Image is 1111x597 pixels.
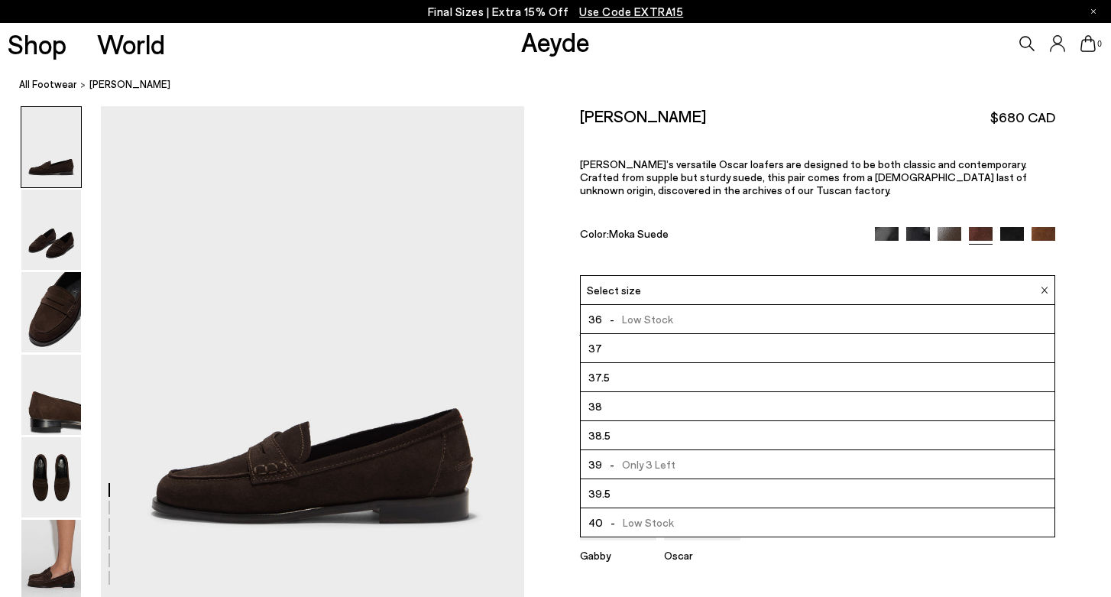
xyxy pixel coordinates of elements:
a: 0 [1080,35,1096,52]
p: Gabby [580,549,656,562]
span: - [603,516,623,529]
span: Select size [587,282,641,298]
a: World [97,31,165,57]
span: 37 [588,339,602,358]
a: Shop [8,31,66,57]
img: Oscar Suede Loafers - Image 1 [21,107,81,187]
span: 37.5 [588,368,610,387]
span: 39 [588,455,602,474]
h2: [PERSON_NAME] [580,106,706,125]
img: Oscar Suede Loafers - Image 5 [21,437,81,518]
span: 36 [588,310,602,329]
p: Oscar [664,549,740,562]
nav: breadcrumb [19,64,1111,106]
span: Navigate to /collections/ss25-final-sizes [579,5,683,18]
img: Oscar Suede Loafers - Image 3 [21,272,81,352]
span: [PERSON_NAME]’s versatile Oscar loafers are designed to be both classic and contemporary. Crafted... [580,157,1027,196]
span: $680 CAD [990,108,1055,127]
span: 0 [1096,40,1103,48]
span: 38 [588,397,602,416]
span: Only 3 Left [602,455,675,474]
span: - [602,313,622,326]
span: 40 [588,513,603,532]
span: Moka Suede [609,227,669,240]
span: [PERSON_NAME] [89,76,170,92]
span: 38.5 [588,426,611,445]
span: Low Stock [603,513,674,532]
a: Aeyde [521,25,590,57]
div: Color: [580,227,860,245]
span: - [602,458,622,471]
span: 39.5 [588,484,611,503]
img: Oscar Suede Loafers - Image 2 [21,190,81,270]
p: Final Sizes | Extra 15% Off [428,2,684,21]
span: Low Stock [602,310,673,329]
img: Oscar Suede Loafers - Image 4 [21,355,81,435]
a: All Footwear [19,76,77,92]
